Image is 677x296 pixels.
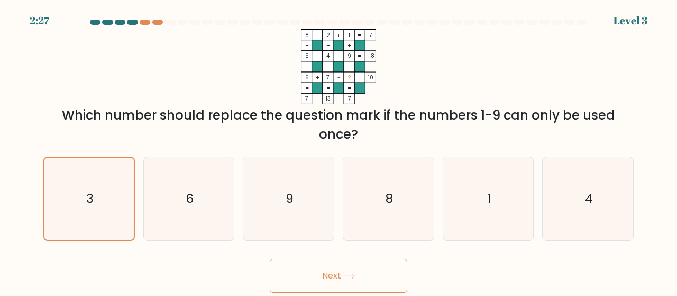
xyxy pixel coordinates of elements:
[305,84,309,92] tspan: =
[270,259,407,293] button: Next
[30,13,49,29] div: 2:27
[326,84,330,92] tspan: =
[327,52,330,60] tspan: 4
[347,74,351,82] tspan: ?
[305,63,308,71] tspan: -
[358,31,361,39] tspan: =
[86,190,94,207] text: 3
[316,74,319,82] tspan: +
[349,31,350,39] tspan: 1
[347,52,351,60] tspan: 9
[305,95,308,103] tspan: 7
[305,52,309,60] tspan: 5
[326,31,330,39] tspan: 2
[305,41,309,49] tspan: +
[316,31,319,39] tspan: -
[326,95,331,103] tspan: 13
[186,190,194,208] text: 6
[326,63,330,71] tspan: +
[348,95,351,103] tspan: 7
[358,74,361,82] tspan: =
[347,84,351,92] tspan: =
[487,190,491,208] text: 1
[327,74,330,82] tspan: 7
[585,190,593,208] text: 4
[368,74,373,82] tspan: 10
[348,63,351,71] tspan: -
[305,74,309,82] tspan: 6
[614,13,647,29] div: Level 3
[368,52,374,60] tspan: -8
[386,190,393,208] text: 8
[358,52,361,60] tspan: =
[50,106,627,144] div: Which number should replace the question mark if the numbers 1-9 can only be used once?
[369,31,372,39] tspan: 7
[305,31,309,39] tspan: 8
[337,74,341,82] tspan: -
[337,31,341,39] tspan: +
[286,190,294,208] text: 9
[347,41,351,49] tspan: +
[326,41,330,49] tspan: +
[337,52,341,60] tspan: -
[316,52,319,60] tspan: -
